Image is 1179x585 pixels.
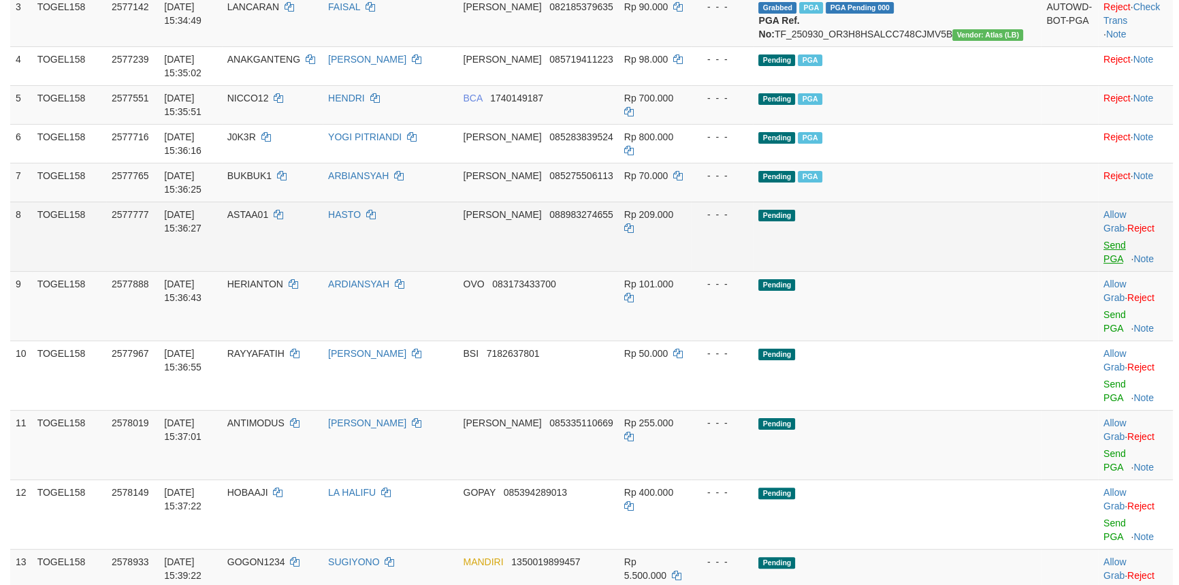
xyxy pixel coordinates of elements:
span: [DATE] 15:39:22 [164,556,201,581]
a: Note [1133,392,1154,403]
a: LA HALIFU [328,487,376,498]
span: · [1103,417,1127,442]
a: Note [1133,54,1153,65]
td: 6 [10,124,32,163]
td: 8 [10,202,32,271]
span: Pending [758,279,795,291]
a: Note [1133,253,1154,264]
span: Copy 088983274655 to clipboard [549,209,613,220]
span: OVO [463,279,484,289]
span: 2577239 [112,54,149,65]
span: [PERSON_NAME] [463,1,541,12]
span: LANCARAN [227,1,279,12]
a: HASTO [328,209,361,220]
span: [DATE] 15:36:27 [164,209,201,234]
td: TOGEL158 [32,410,106,479]
td: TOGEL158 [32,46,106,85]
span: Marked by azecs1 [798,171,822,183]
span: BSI [463,348,479,359]
span: Rp 101.000 [624,279,673,289]
span: HERIANTON [227,279,283,289]
span: 2578933 [112,556,149,567]
span: Copy 085275506113 to clipboard [549,170,613,181]
span: [PERSON_NAME] [463,417,541,428]
a: Send PGA [1103,448,1126,473]
a: Note [1133,131,1153,142]
span: 2577716 [112,131,149,142]
span: Rp 700.000 [624,93,673,104]
span: Copy 1740149187 to clipboard [490,93,543,104]
span: Rp 90.000 [624,1,668,12]
td: 7 [10,163,32,202]
a: Send PGA [1103,309,1126,334]
a: Allow Grab [1103,348,1126,373]
span: [DATE] 15:37:22 [164,487,201,511]
div: - - - [696,277,748,291]
span: BUKBUK1 [227,170,272,181]
td: TOGEL158 [32,479,106,549]
span: ASTAA01 [227,209,268,220]
span: Copy 082185379635 to clipboard [549,1,613,12]
td: · [1098,479,1173,549]
span: ANAKGANTENG [227,54,300,65]
span: · [1103,487,1127,511]
span: ANTIMODUS [227,417,285,428]
span: [PERSON_NAME] [463,209,541,220]
span: [DATE] 15:36:16 [164,131,201,156]
td: · [1098,410,1173,479]
td: TOGEL158 [32,163,106,202]
span: [DATE] 15:35:51 [164,93,201,117]
span: Pending [758,132,795,144]
a: Reject [1127,362,1154,373]
span: Copy 085283839524 to clipboard [549,131,613,142]
span: MANDIRI [463,556,503,567]
span: 2577142 [112,1,149,12]
span: RAYYAFATIH [227,348,285,359]
a: Note [1133,323,1154,334]
a: Send PGA [1103,379,1126,403]
a: [PERSON_NAME] [328,417,406,428]
a: Note [1106,29,1127,39]
span: Copy 085719411223 to clipboard [549,54,613,65]
div: - - - [696,169,748,183]
td: · [1098,271,1173,341]
span: · [1103,348,1127,373]
span: Pending [758,171,795,183]
div: - - - [696,486,748,499]
span: GOGON1234 [227,556,285,567]
span: Marked by azecs1 [798,132,822,144]
a: Reject [1127,431,1154,442]
span: 2577888 [112,279,149,289]
span: Rp 209.000 [624,209,673,220]
a: Reject [1127,223,1154,234]
a: Note [1133,531,1154,542]
a: ARBIANSYAH [328,170,389,181]
span: PGA Pending [826,2,894,14]
span: Rp 5.500.000 [624,556,666,581]
a: Allow Grab [1103,487,1126,511]
a: [PERSON_NAME] [328,348,406,359]
span: Pending [758,93,795,105]
td: · [1098,202,1173,271]
span: Pending [758,210,795,221]
td: · [1098,163,1173,202]
a: Note [1133,462,1154,473]
a: HENDRI [328,93,365,104]
span: [PERSON_NAME] [463,170,541,181]
span: [DATE] 15:36:25 [164,170,201,195]
span: Rp 255.000 [624,417,673,428]
a: FAISAL [328,1,360,12]
span: Marked by azecs1 [798,93,822,105]
span: Vendor URL: https://dashboard.q2checkout.com/secure [952,29,1023,41]
td: 12 [10,479,32,549]
div: - - - [696,91,748,105]
td: · [1098,46,1173,85]
span: [DATE] 15:37:01 [164,417,201,442]
td: 4 [10,46,32,85]
span: Marked by azecs1 [799,2,823,14]
span: Rp 400.000 [624,487,673,498]
a: Allow Grab [1103,279,1126,303]
a: Check Trans [1103,1,1160,26]
a: Reject [1127,292,1154,303]
span: 2578149 [112,487,149,498]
